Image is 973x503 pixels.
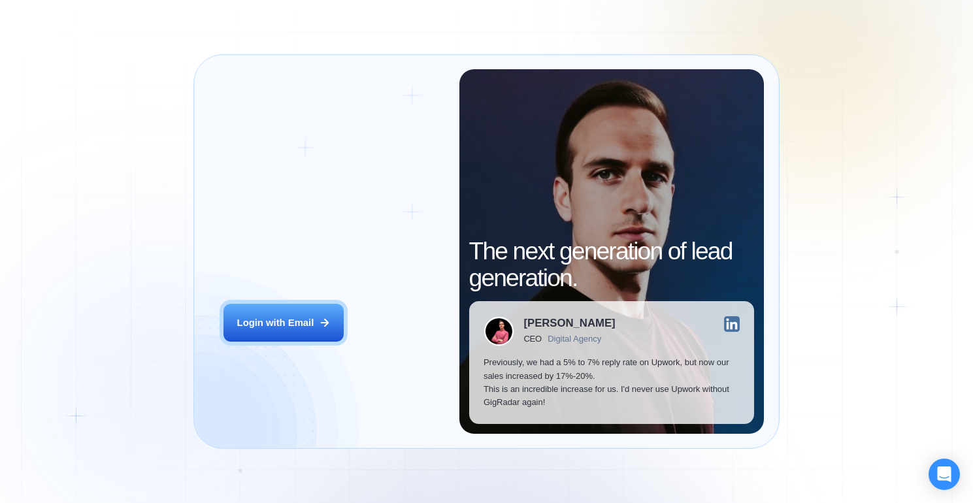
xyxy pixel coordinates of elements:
[237,316,314,329] div: Login with Email
[469,238,755,291] h2: The next generation of lead generation.
[929,459,960,490] div: Open Intercom Messenger
[548,334,601,344] div: Digital Agency
[523,334,541,344] div: CEO
[484,356,740,410] p: Previously, we had a 5% to 7% reply rate on Upwork, but now our sales increased by 17%-20%. This ...
[523,318,615,329] div: [PERSON_NAME]
[223,304,344,342] button: Login with Email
